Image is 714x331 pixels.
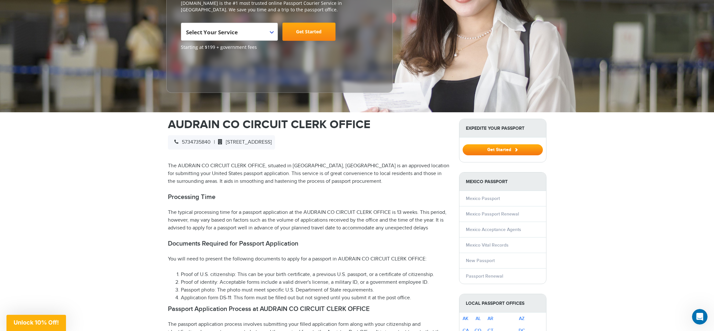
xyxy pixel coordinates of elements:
[215,139,272,145] span: [STREET_ADDRESS]
[459,294,546,313] strong: Local Passport Offices
[6,315,66,331] div: Unlock 10% Off!
[463,147,543,152] a: Get Started
[168,135,275,149] div: |
[466,273,503,279] a: Passport Renewal
[488,316,493,321] a: AR
[466,242,509,248] a: Mexico Vital Records
[466,211,519,217] a: Mexico Passport Renewal
[463,316,468,321] a: AK
[466,196,500,201] a: Mexico Passport
[186,25,271,43] span: Select Your Service
[168,193,449,201] h2: Processing Time
[168,240,449,248] h2: Documents Required for Passport Application
[476,316,481,321] a: AL
[168,162,449,185] p: The AUDRAIN CO CIRCUIT CLERK OFFICE, situated in [GEOGRAPHIC_DATA], [GEOGRAPHIC_DATA] is an appro...
[181,44,378,50] span: Starting at $199 + government fees
[692,309,708,325] iframe: Intercom live chat
[466,258,495,263] a: New Passport
[168,255,449,263] p: You will need to present the following documents to apply for a passport in AUDRAIN CO CIRCUIT CL...
[459,119,546,138] strong: Expedite Your Passport
[181,286,449,294] li: Passport photo: The photo must meet specific U.S. Department of State requirements.
[181,279,449,286] li: Proof of identity: Acceptable forms include a valid driver's license, a military ID, or a governm...
[181,294,449,302] li: Application form DS-11: This form must be filled out but not signed until you submit it at the po...
[186,28,238,36] span: Select Your Service
[14,319,59,326] span: Unlock 10% Off!
[181,54,229,86] iframe: Customer reviews powered by Trustpilot
[466,227,521,232] a: Mexico Acceptance Agents
[459,172,546,191] strong: Mexico Passport
[519,316,524,321] a: AZ
[463,144,543,155] button: Get Started
[181,271,449,279] li: Proof of U.S. citizenship: This can be your birth certificate, a previous U.S. passport, or a cer...
[282,23,335,41] a: Get Started
[171,139,211,145] span: 5734735840
[168,119,449,130] h1: AUDRAIN CO CIRCUIT CLERK OFFICE
[168,305,449,313] h2: Passport Application Process at AUDRAIN CO CIRCUIT CLERK OFFICE
[181,23,278,41] span: Select Your Service
[168,209,449,232] p: The typical processing time for a passport application at the AUDRAIN CO CIRCUIT CLERK OFFICE is ...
